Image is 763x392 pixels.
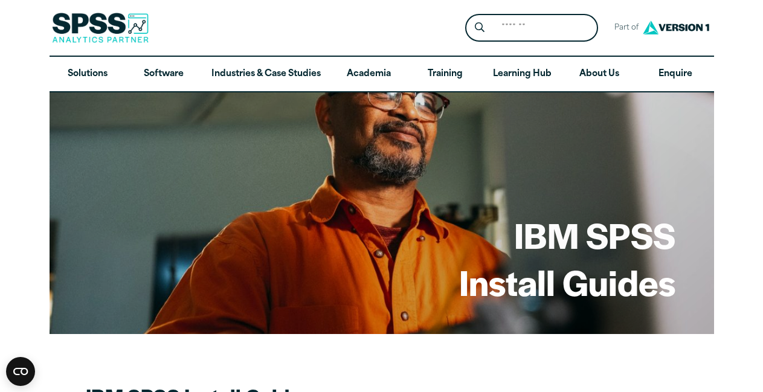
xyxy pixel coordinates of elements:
[465,14,598,42] form: Site Header Search Form
[407,57,483,92] a: Training
[6,357,35,386] button: Open CMP widget
[50,57,714,92] nav: Desktop version of site main menu
[202,57,330,92] a: Industries & Case Studies
[126,57,202,92] a: Software
[50,57,126,92] a: Solutions
[475,22,485,33] svg: Search magnifying glass icon
[330,57,407,92] a: Academia
[640,16,712,39] img: Version1 Logo
[608,19,640,37] span: Part of
[561,57,637,92] a: About Us
[483,57,561,92] a: Learning Hub
[468,17,491,39] button: Search magnifying glass icon
[52,13,149,43] img: SPSS Analytics Partner
[637,57,713,92] a: Enquire
[459,211,675,305] h1: IBM SPSS Install Guides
